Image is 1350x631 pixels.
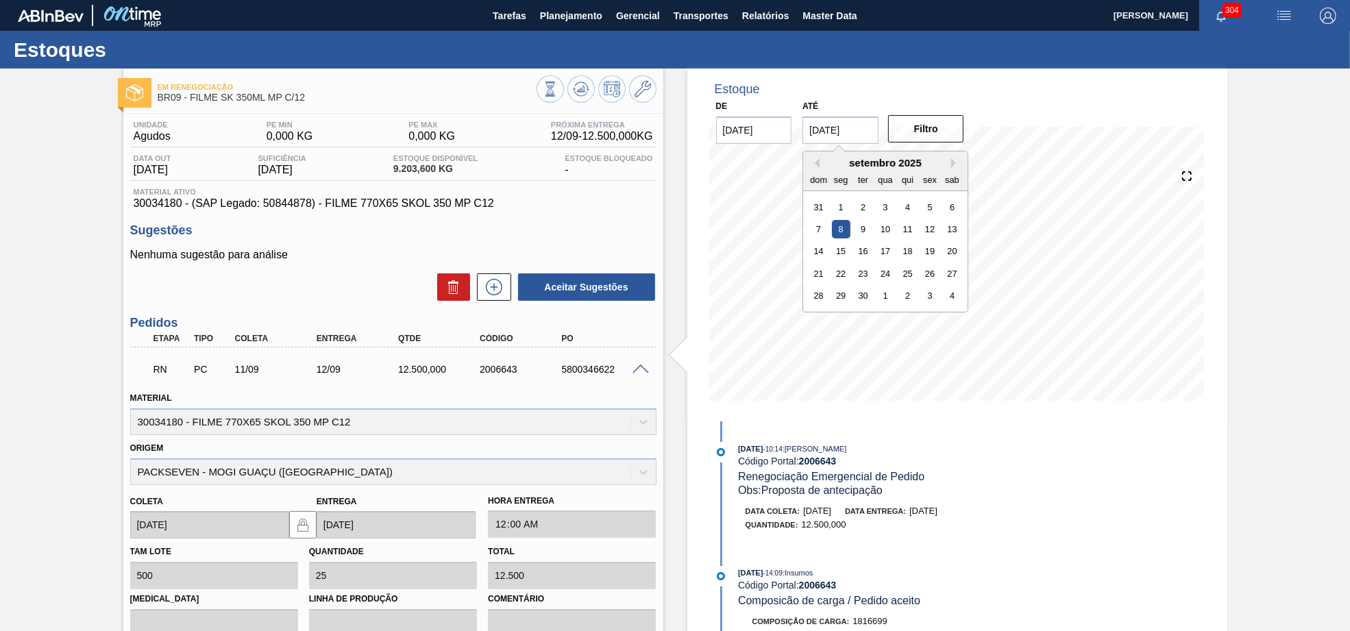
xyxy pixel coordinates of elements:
span: Data coleta: [746,507,800,515]
div: Choose sábado, 20 de setembro de 2025 [943,242,961,260]
span: 304 [1223,3,1242,18]
div: Choose segunda-feira, 8 de setembro de 2025 [832,220,850,238]
span: 0,000 KG [267,130,313,143]
strong: 2006643 [799,580,837,591]
button: locked [289,511,317,539]
div: qua [876,170,895,188]
span: 0,000 KG [408,130,455,143]
label: Coleta [130,497,163,506]
label: Quantidade [309,547,364,556]
label: Hora Entrega [488,491,656,511]
span: 1816699 [852,616,887,626]
div: Entrega [313,334,405,343]
img: atual [717,448,725,456]
div: 12/09/2025 [313,364,405,375]
div: Choose quarta-feira, 10 de setembro de 2025 [876,220,895,238]
span: PE MIN [267,121,313,129]
span: Relatórios [742,8,789,24]
label: Material [130,393,172,403]
div: ter [854,170,872,188]
div: Choose quinta-feira, 25 de setembro de 2025 [898,264,917,283]
div: Choose segunda-feira, 15 de setembro de 2025 [832,242,850,260]
h1: Estoques [14,42,257,58]
div: Choose sábado, 6 de setembro de 2025 [943,197,961,216]
span: Planejamento [540,8,602,24]
div: Código [476,334,568,343]
input: dd/mm/yyyy [716,116,792,144]
span: Próxima Entrega [551,121,653,129]
div: month 2025-09 [808,196,964,307]
img: locked [295,517,311,533]
label: [MEDICAL_DATA] [130,589,298,609]
p: Nenhuma sugestão para análise [130,249,656,261]
div: Qtde [395,334,487,343]
div: 12.500,000 [395,364,487,375]
div: Choose quarta-feira, 24 de setembro de 2025 [876,264,895,283]
span: : [PERSON_NAME] [783,445,847,453]
div: Choose sábado, 4 de outubro de 2025 [943,286,961,305]
div: Choose quarta-feira, 17 de setembro de 2025 [876,242,895,260]
div: Código Portal: [738,456,1064,467]
span: Unidade [134,121,171,129]
img: atual [717,572,725,580]
div: Choose quinta-feira, 18 de setembro de 2025 [898,242,917,260]
button: Atualizar Gráfico [567,75,595,103]
span: BR09 - FILME SK 350ML MP C/12 [158,92,537,103]
div: sab [943,170,961,188]
div: Choose sexta-feira, 26 de setembro de 2025 [921,264,940,283]
div: Choose terça-feira, 30 de setembro de 2025 [854,286,872,305]
label: Comentário [488,589,656,609]
label: De [716,101,728,111]
span: 30034180 - (SAP Legado: 50844878) - FILME 770X65 SKOL 350 MP C12 [134,197,653,210]
div: Choose domingo, 7 de setembro de 2025 [809,220,828,238]
button: Notificações [1199,6,1243,25]
div: dom [809,170,828,188]
p: RN [154,364,189,375]
div: Código Portal: [738,580,1064,591]
div: Choose sexta-feira, 19 de setembro de 2025 [921,242,940,260]
button: Ir ao Master Data / Geral [629,75,656,103]
div: Pedido de Compra [191,364,233,375]
label: Tam lote [130,547,171,556]
span: Estoque Disponível [393,154,478,162]
div: Choose quinta-feira, 11 de setembro de 2025 [898,220,917,238]
div: Coleta [232,334,323,343]
span: Transportes [674,8,728,24]
button: Programar Estoque [598,75,626,103]
div: qui [898,170,917,188]
button: Aceitar Sugestões [518,273,655,301]
img: Logout [1320,8,1336,24]
span: 9.203,600 KG [393,164,478,174]
div: Choose domingo, 31 de agosto de 2025 [809,197,828,216]
strong: 2006643 [799,456,837,467]
label: Entrega [317,497,357,506]
span: - 10:14 [763,445,783,453]
h3: Sugestões [130,223,656,238]
span: Agudos [134,130,171,143]
div: Choose domingo, 21 de setembro de 2025 [809,264,828,283]
div: - [561,154,656,176]
img: userActions [1276,8,1292,24]
input: dd/mm/yyyy [802,116,879,144]
div: 5800346622 [558,364,650,375]
div: Choose segunda-feira, 29 de setembro de 2025 [832,286,850,305]
div: Choose sexta-feira, 5 de setembro de 2025 [921,197,940,216]
input: dd/mm/yyyy [317,511,476,539]
div: Choose segunda-feira, 1 de setembro de 2025 [832,197,850,216]
span: Quantidade : [746,521,798,529]
span: [DATE] [134,164,171,176]
div: Aceitar Sugestões [511,272,656,302]
div: setembro 2025 [803,157,968,169]
label: Até [802,101,818,111]
span: [DATE] [803,506,831,516]
span: 12/09 - 12.500,000 KG [551,130,653,143]
span: Estoque Bloqueado [565,154,652,162]
span: PE MAX [408,121,455,129]
div: Choose quarta-feira, 3 de setembro de 2025 [876,197,895,216]
div: 2006643 [476,364,568,375]
h3: Pedidos [130,316,656,330]
span: [DATE] [909,506,937,516]
label: Total [488,547,515,556]
label: Linha de Produção [309,589,477,609]
div: Etapa [150,334,193,343]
